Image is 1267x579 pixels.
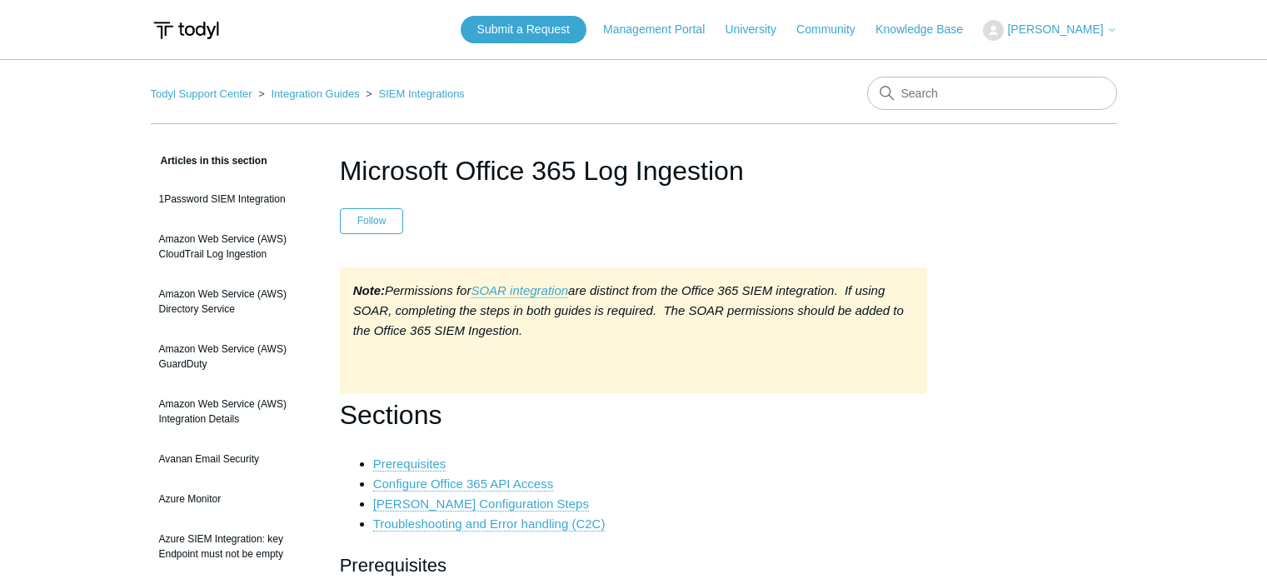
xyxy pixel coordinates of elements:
[373,517,606,532] a: Troubleshooting and Error handling (C2C)
[151,278,315,325] a: Amazon Web Service (AWS) Directory Service
[255,87,362,100] li: Integration Guides
[362,87,465,100] li: SIEM Integrations
[983,20,1116,41] button: [PERSON_NAME]
[151,333,315,380] a: Amazon Web Service (AWS) GuardDuty
[340,151,928,191] h1: Microsoft Office 365 Log Ingestion
[461,16,586,43] a: Submit a Request
[373,457,446,472] a: Prerequisites
[725,21,792,38] a: University
[340,394,928,437] h1: Sections
[1007,22,1103,36] span: [PERSON_NAME]
[151,15,222,46] img: Todyl Support Center Help Center home page
[379,87,465,100] a: SIEM Integrations
[353,283,385,297] strong: Note:
[867,77,1117,110] input: Search
[471,283,568,297] em: SOAR integration
[373,497,589,512] a: [PERSON_NAME] Configuration Steps
[151,155,267,167] span: Articles in this section
[271,87,359,100] a: Integration Guides
[603,21,721,38] a: Management Portal
[471,283,568,298] a: SOAR integration
[151,183,315,215] a: 1Password SIEM Integration
[151,388,315,435] a: Amazon Web Service (AWS) Integration Details
[353,283,471,297] em: Permissions for
[151,443,315,475] a: Avanan Email Security
[151,87,252,100] a: Todyl Support Center
[796,21,872,38] a: Community
[875,21,980,38] a: Knowledge Base
[151,523,315,570] a: Azure SIEM Integration: key Endpoint must not be empty
[151,483,315,515] a: Azure Monitor
[151,223,315,270] a: Amazon Web Service (AWS) CloudTrail Log Ingestion
[373,477,554,492] a: Configure Office 365 API Access
[353,283,904,337] em: are distinct from the Office 365 SIEM integration. If using SOAR, completing the steps in both gu...
[340,208,404,233] button: Follow Article
[151,87,256,100] li: Todyl Support Center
